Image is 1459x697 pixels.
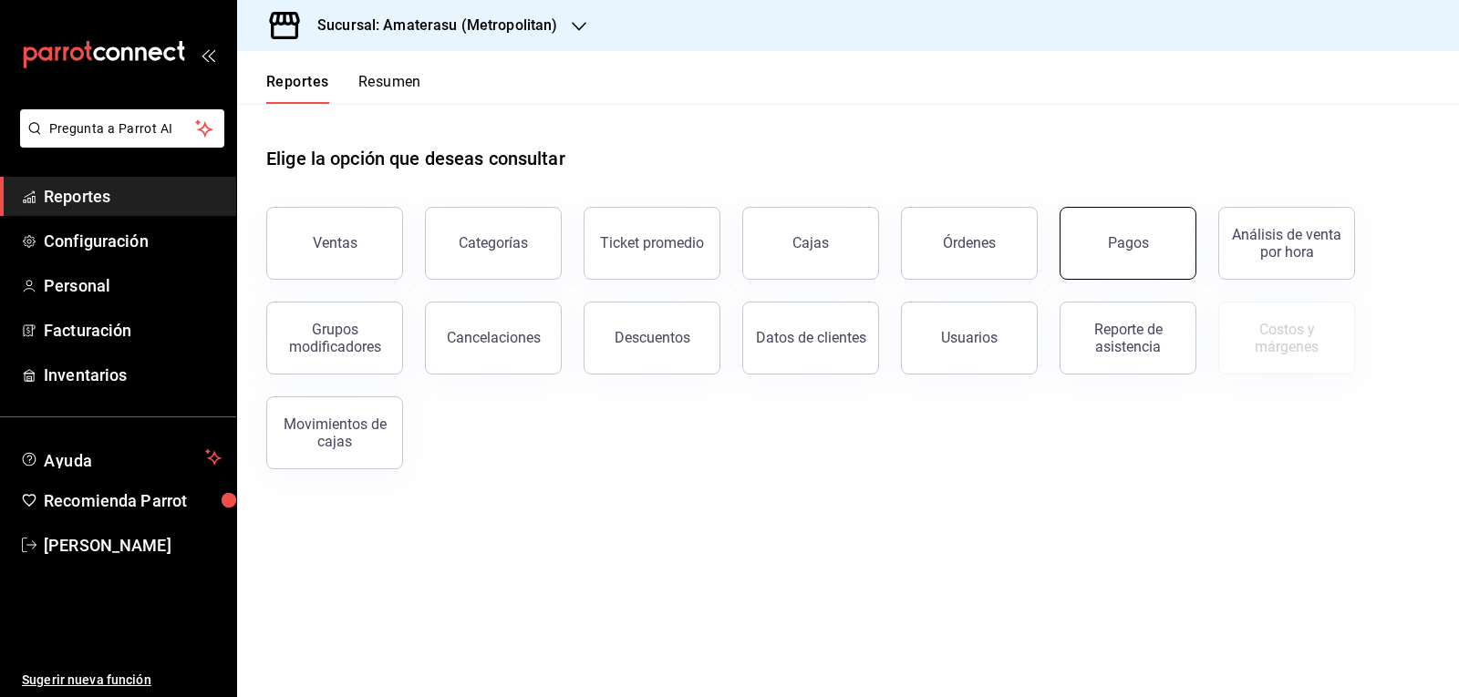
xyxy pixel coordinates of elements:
[49,119,196,138] span: Pregunta a Parrot AI
[584,302,720,374] button: Descuentos
[313,234,357,251] div: Ventas
[756,329,866,346] div: Datos de clientes
[792,232,830,254] div: Cajas
[303,15,557,36] h3: Sucursal: Amaterasu (Metropolitan)
[44,533,222,558] span: [PERSON_NAME]
[615,329,690,346] div: Descuentos
[22,671,222,690] span: Sugerir nueva función
[1060,207,1196,280] button: Pagos
[44,229,222,253] span: Configuración
[425,207,562,280] button: Categorías
[943,234,996,251] div: Órdenes
[459,234,528,251] div: Categorías
[13,132,224,151] a: Pregunta a Parrot AI
[44,363,222,387] span: Inventarios
[941,329,998,346] div: Usuarios
[278,415,391,450] div: Movimientos de cajas
[44,318,222,343] span: Facturación
[201,47,215,62] button: open_drawer_menu
[584,207,720,280] button: Ticket promedio
[266,73,421,104] div: navigation tabs
[742,302,879,374] button: Datos de clientes
[425,302,562,374] button: Cancelaciones
[447,329,541,346] div: Cancelaciones
[20,109,224,148] button: Pregunta a Parrot AI
[358,73,421,104] button: Resumen
[1060,302,1196,374] button: Reporte de asistencia
[1230,321,1343,355] div: Costos y márgenes
[901,207,1038,280] button: Órdenes
[266,302,403,374] button: Grupos modificadores
[1218,302,1355,374] button: Contrata inventarios para ver este reporte
[600,234,704,251] div: Ticket promedio
[266,396,403,469] button: Movimientos de cajas
[278,321,391,355] div: Grupos modificadores
[266,73,329,104] button: Reportes
[742,207,879,280] a: Cajas
[44,446,198,468] span: Ayuda
[1230,226,1343,261] div: Análisis de venta por hora
[266,145,565,172] h1: Elige la opción que deseas consultar
[1108,234,1149,251] div: Pagos
[1071,321,1185,355] div: Reporte de asistencia
[1218,207,1355,280] button: Análisis de venta por hora
[266,207,403,280] button: Ventas
[44,488,222,513] span: Recomienda Parrot
[44,184,222,209] span: Reportes
[44,273,222,298] span: Personal
[901,302,1038,374] button: Usuarios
